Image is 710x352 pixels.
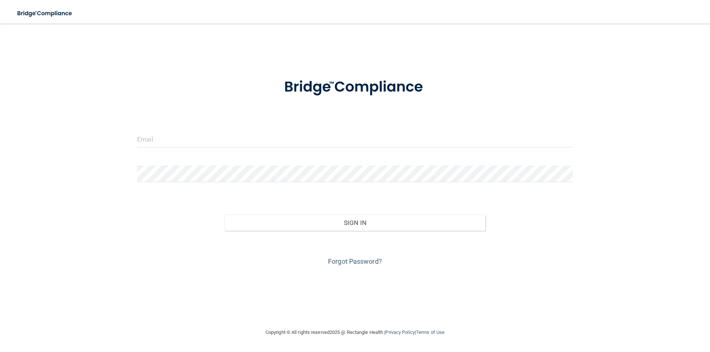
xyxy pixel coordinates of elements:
[220,321,490,344] div: Copyright © All rights reserved 2025 @ Rectangle Health | |
[328,257,382,265] a: Forgot Password?
[137,131,573,147] input: Email
[385,329,415,335] a: Privacy Policy
[11,6,79,21] img: bridge_compliance_login_screen.278c3ca4.svg
[416,329,444,335] a: Terms of Use
[224,215,486,231] button: Sign In
[269,68,441,106] img: bridge_compliance_login_screen.278c3ca4.svg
